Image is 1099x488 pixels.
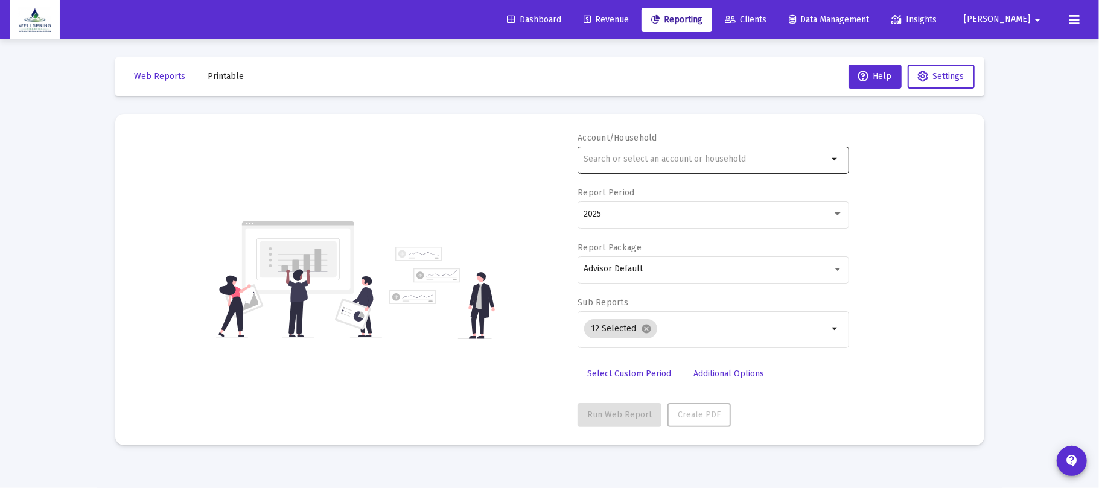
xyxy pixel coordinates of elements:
span: Data Management [789,14,869,25]
a: Insights [882,8,946,32]
a: Revenue [574,8,639,32]
span: Additional Options [693,369,764,379]
span: Insights [891,14,937,25]
button: [PERSON_NAME] [949,7,1059,31]
mat-icon: contact_support [1065,454,1079,468]
label: Account/Household [578,133,657,143]
a: Clients [715,8,776,32]
button: Run Web Report [578,403,661,427]
span: Select Custom Period [587,369,671,379]
mat-icon: arrow_drop_down [1030,8,1045,32]
mat-icon: arrow_drop_down [829,152,843,166]
a: Dashboard [497,8,571,32]
input: Search or select an account or household [584,154,829,164]
button: Help [849,65,902,89]
mat-icon: cancel [642,323,652,334]
button: Web Reports [125,65,196,89]
span: 2025 [584,209,602,219]
label: Report Period [578,188,635,198]
span: Create PDF [678,410,721,420]
mat-chip-list: Selection [584,317,829,341]
span: Printable [208,71,244,81]
span: Revenue [584,14,629,25]
button: Printable [199,65,254,89]
span: Run Web Report [587,410,652,420]
label: Sub Reports [578,297,628,308]
span: Reporting [651,14,702,25]
label: Report Package [578,242,642,253]
span: Web Reports [135,71,186,81]
span: Dashboard [507,14,561,25]
a: Reporting [642,8,712,32]
mat-icon: arrow_drop_down [829,322,843,336]
mat-chip: 12 Selected [584,319,657,338]
img: reporting-alt [389,247,495,339]
span: Clients [725,14,766,25]
button: Create PDF [667,403,731,427]
button: Settings [908,65,975,89]
span: Settings [933,71,964,81]
span: Help [858,71,892,81]
a: Data Management [779,8,879,32]
span: [PERSON_NAME] [964,14,1030,25]
img: reporting [216,220,382,339]
span: Advisor Default [584,264,643,274]
img: Dashboard [19,8,51,32]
